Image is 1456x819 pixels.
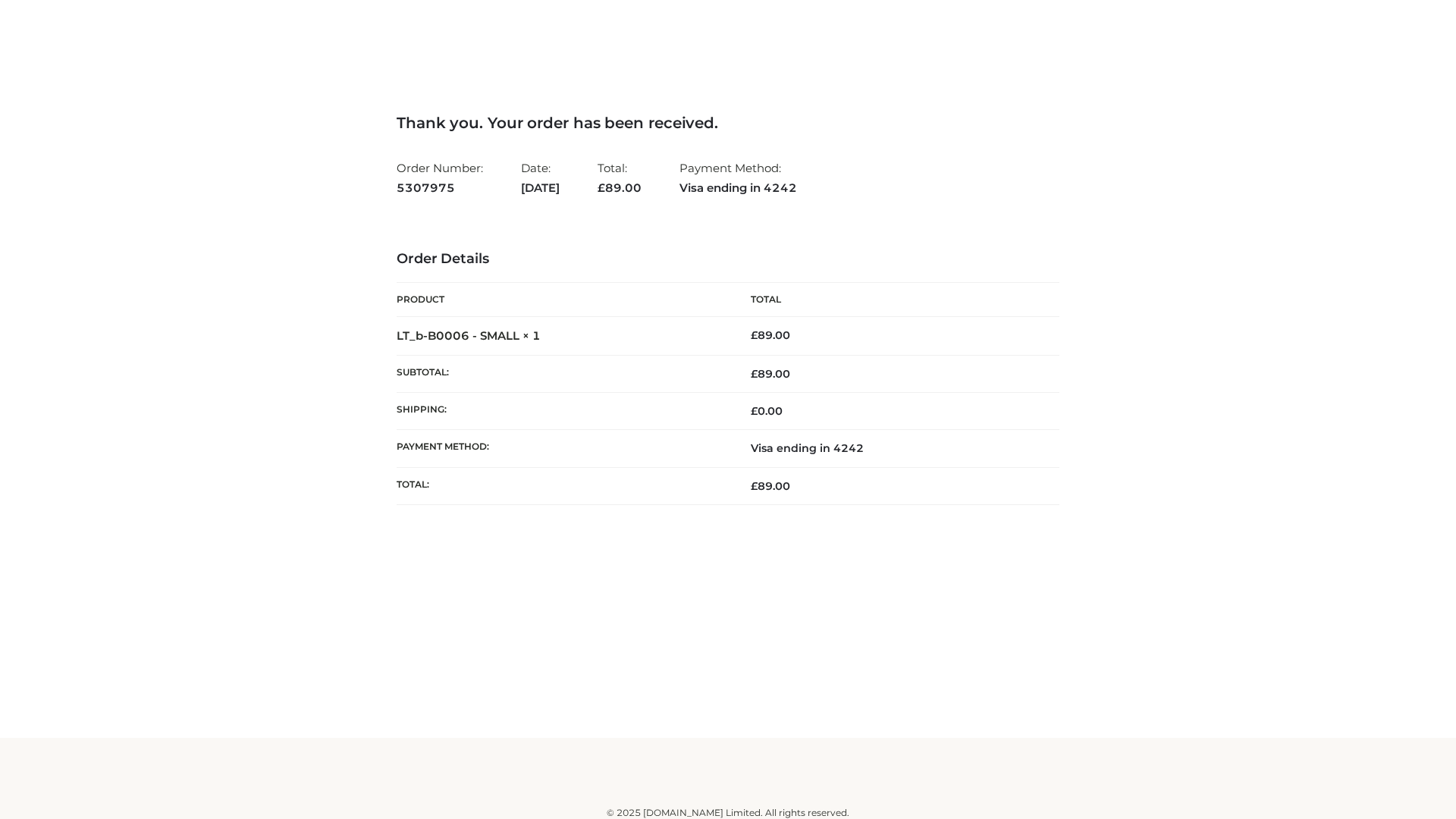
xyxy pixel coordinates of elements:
li: Date: [521,155,560,201]
strong: × 1 [522,328,541,343]
span: £ [751,367,758,381]
td: Visa ending in 4242 [728,430,1059,467]
span: 89.00 [751,479,790,493]
bdi: 0.00 [751,404,783,418]
a: LT_b-B0006 - SMALL [397,328,519,343]
th: Shipping: [397,393,728,430]
th: Payment method: [397,430,728,467]
strong: Visa ending in 4242 [679,178,797,198]
th: Total [728,283,1059,317]
h3: Order Details [397,251,1059,268]
span: 89.00 [751,367,790,381]
th: Total: [397,467,728,504]
th: Product [397,283,728,317]
span: £ [598,180,605,195]
li: Order Number: [397,155,483,201]
li: Payment Method: [679,155,797,201]
th: Subtotal: [397,355,728,392]
span: £ [751,404,758,418]
h3: Thank you. Your order has been received. [397,114,1059,132]
span: £ [751,479,758,493]
li: Total: [598,155,642,201]
strong: 5307975 [397,178,483,198]
bdi: 89.00 [751,328,790,342]
span: £ [751,328,758,342]
strong: [DATE] [521,178,560,198]
span: 89.00 [598,180,642,195]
